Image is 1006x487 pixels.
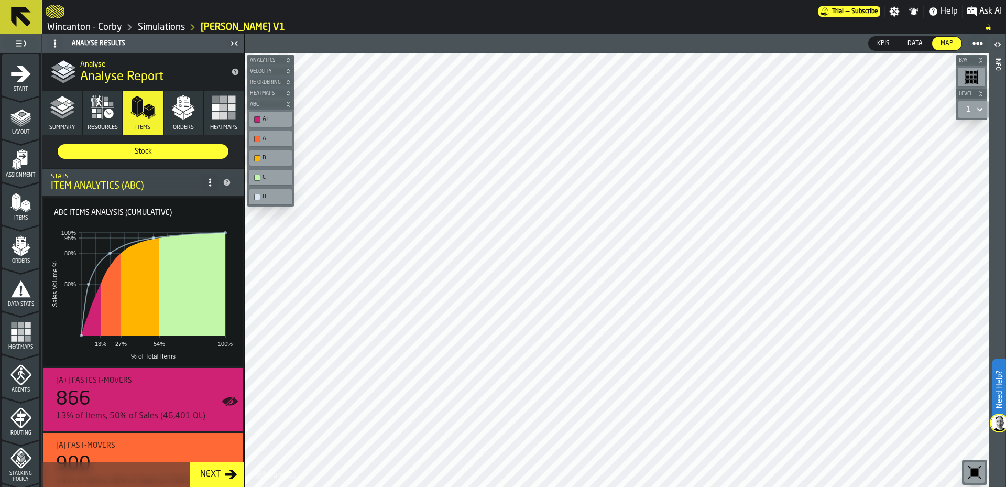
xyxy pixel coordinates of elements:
[936,39,957,48] span: Map
[64,250,76,256] text: 80%
[990,36,1005,55] label: button-toggle-Open
[247,187,294,207] div: button-toolbar-undefined
[932,36,962,51] label: button-switch-multi-Map
[247,88,294,99] button: button-
[957,91,976,97] span: Level
[956,66,987,89] div: button-toolbar-undefined
[247,168,294,187] div: button-toolbar-undefined
[222,368,238,431] label: button-toggle-Show on Map
[957,58,976,63] span: Bay
[51,180,202,192] div: Item Analytics (ABC)
[2,387,39,393] span: Agents
[868,36,899,51] label: button-switch-multi-KPIs
[135,124,150,131] span: Items
[2,97,39,139] li: menu Layout
[42,53,244,91] div: title-Analyse Report
[46,209,172,217] label: Title
[2,355,39,397] li: menu Agents
[251,172,290,183] div: C
[903,39,927,48] span: Data
[956,89,987,99] button: button-
[899,37,931,50] div: thumb
[2,430,39,436] span: Routing
[263,155,289,161] div: B
[62,146,224,157] span: Stock
[95,341,106,347] text: 13%
[2,344,39,350] span: Heatmaps
[56,441,234,450] div: Title
[248,80,283,85] span: Re-Ordering
[64,281,76,287] text: 50%
[247,148,294,168] div: button-toolbar-undefined
[56,441,115,450] span: [A] Fast-movers
[154,341,165,347] text: 54%
[218,341,233,347] text: 100%
[2,172,39,178] span: Assignment
[832,8,844,15] span: Trial
[196,468,225,481] div: Next
[210,124,237,131] span: Heatmaps
[47,21,122,33] a: link-to-/wh/i/ace0e389-6ead-4668-b816-8dc22364bb41
[263,174,289,181] div: C
[846,8,849,15] span: —
[247,77,294,88] button: button-
[873,39,894,48] span: KPIs
[904,6,923,17] label: button-toggle-Notifications
[88,124,118,131] span: Resources
[201,21,285,33] a: link-to-/wh/i/ace0e389-6ead-4668-b816-8dc22364bb41/simulations/319d03a4-ce7b-4a89-8bbb-c815aa8fdfdc
[993,360,1005,419] label: Need Help?
[61,230,76,236] text: 100%
[963,5,1006,18] label: button-toggle-Ask AI
[941,5,958,18] span: Help
[56,410,234,423] div: 13% of Items, 50% of Sales (46,401 OL)
[2,441,39,483] li: menu Stacking Policy
[248,102,283,107] span: ABC
[227,37,242,50] label: button-toggle-Close me
[2,183,39,225] li: menu Items
[247,55,294,66] button: button-
[2,215,39,221] span: Items
[966,464,983,481] svg: Reset zoom and position
[56,389,91,410] div: 866
[932,37,961,50] div: thumb
[924,5,962,18] label: button-toggle-Help
[2,36,39,51] label: button-toggle-Toggle Full Menu
[51,173,202,180] div: Stats
[248,69,283,74] span: Velocity
[851,8,878,15] span: Subscribe
[2,258,39,264] span: Orders
[56,454,91,475] div: 900
[64,235,76,241] text: 95%
[2,301,39,307] span: Data Stats
[263,116,289,123] div: A+
[45,35,227,52] div: Analyse Results
[263,193,289,200] div: D
[251,114,290,125] div: A+
[251,133,290,144] div: A
[80,69,163,85] span: Analyse Report
[2,54,39,96] li: menu Start
[994,55,1001,484] div: Info
[56,376,234,385] div: Title
[962,460,987,485] div: button-toolbar-undefined
[46,2,64,21] a: logo-header
[247,66,294,77] button: button-
[2,129,39,135] span: Layout
[2,471,39,482] span: Stacking Policy
[80,58,223,69] h2: Sub Title
[956,55,987,66] button: button-
[247,129,294,148] div: button-toolbar-undefined
[247,110,294,129] div: button-toolbar-undefined
[248,58,283,63] span: Analytics
[190,462,244,487] button: button-Next
[869,37,898,50] div: thumb
[248,91,283,96] span: Heatmaps
[2,140,39,182] li: menu Assignment
[2,269,39,311] li: menu Data Stats
[818,6,880,17] a: link-to-/wh/i/ace0e389-6ead-4668-b816-8dc22364bb41/pricing/
[2,86,39,92] span: Start
[51,261,59,307] text: Sales Volume %
[247,99,294,110] button: button-
[2,226,39,268] li: menu Orders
